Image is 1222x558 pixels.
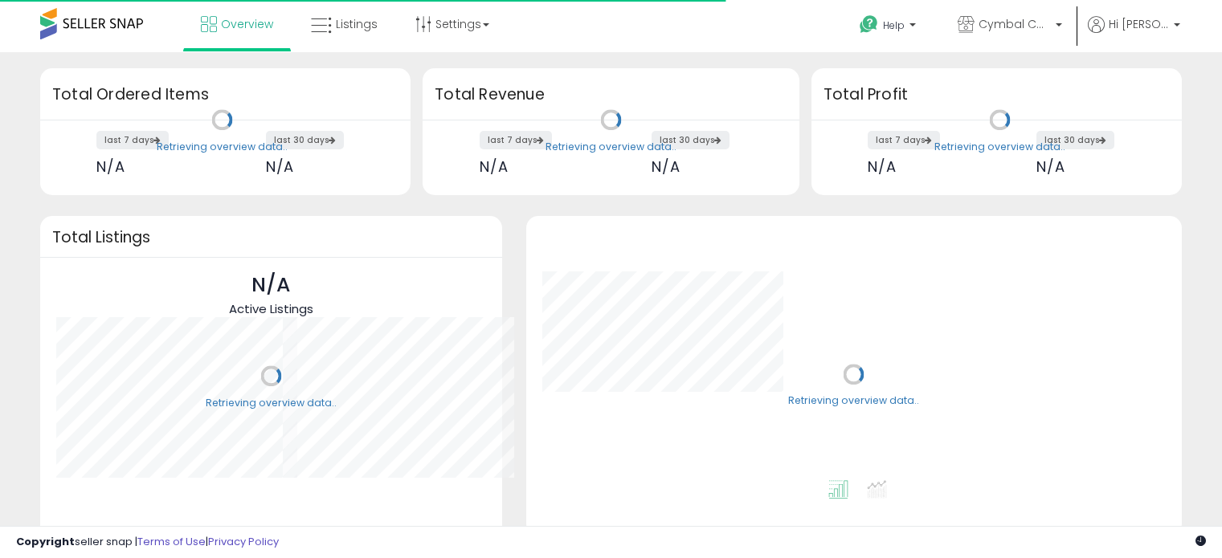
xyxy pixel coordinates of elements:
[847,2,932,52] a: Help
[1109,16,1169,32] span: Hi [PERSON_NAME]
[1088,16,1180,52] a: Hi [PERSON_NAME]
[221,16,273,32] span: Overview
[546,140,676,154] div: Retrieving overview data..
[336,16,378,32] span: Listings
[788,394,919,409] div: Retrieving overview data..
[883,18,905,32] span: Help
[859,14,879,35] i: Get Help
[979,16,1051,32] span: Cymbal Communications
[206,396,337,410] div: Retrieving overview data..
[16,535,279,550] div: seller snap | |
[16,534,75,549] strong: Copyright
[934,140,1065,154] div: Retrieving overview data..
[157,140,288,154] div: Retrieving overview data..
